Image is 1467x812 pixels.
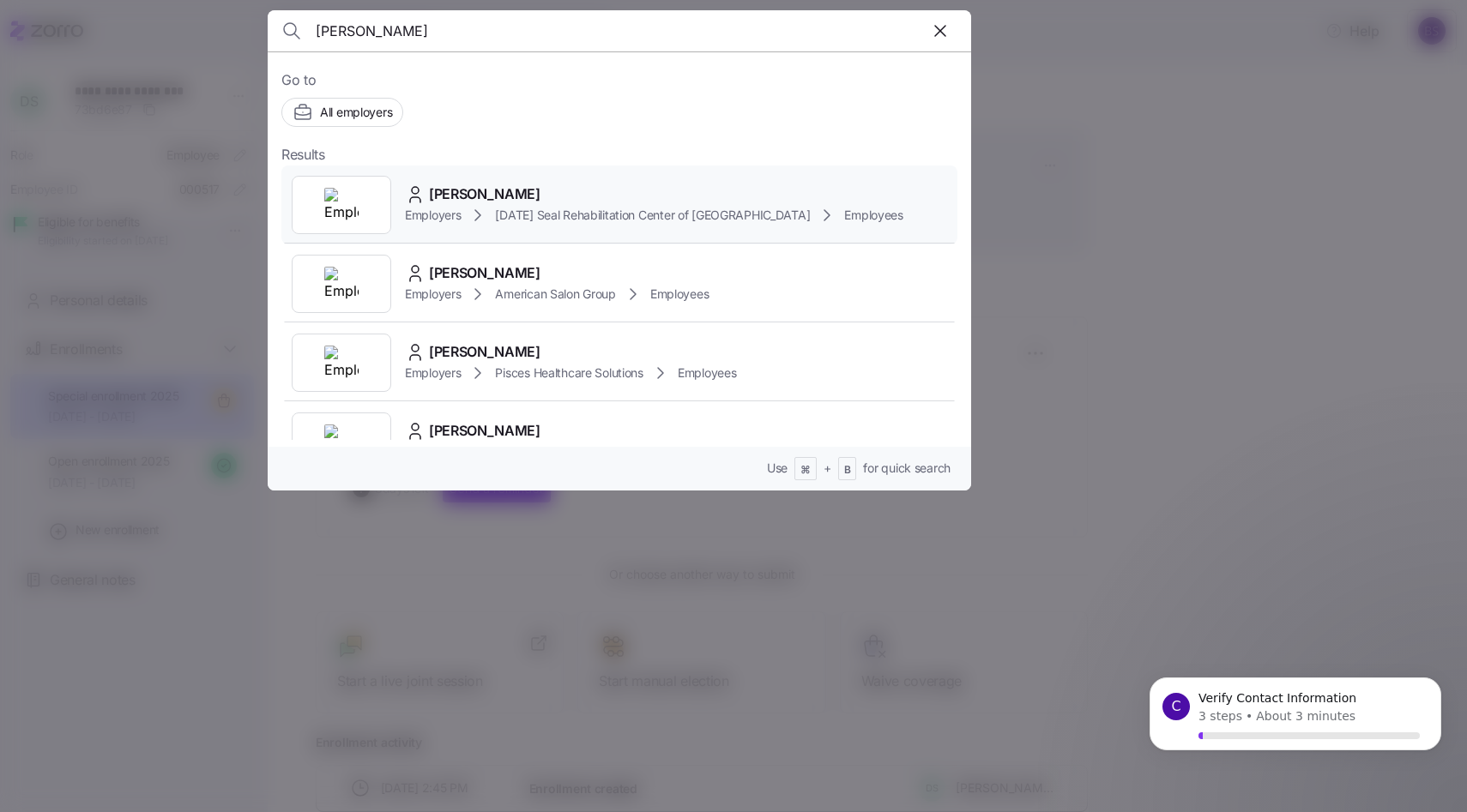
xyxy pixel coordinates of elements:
[281,98,403,127] button: All employers
[495,207,810,224] span: [DATE] Seal Rehabilitation Center of [GEOGRAPHIC_DATA]
[495,364,643,382] span: Pisces Healthcare Solutions
[324,267,359,301] img: Employer logo
[429,420,540,442] span: [PERSON_NAME]
[495,286,615,303] span: American Salon Group
[650,286,709,303] span: Employees
[767,460,788,477] span: Use
[678,364,736,382] span: Employees
[320,104,392,121] span: All employers
[405,207,461,224] span: Employers
[1124,658,1467,803] iframe: Intercom notifications message
[324,188,359,222] img: Employer logo
[281,144,325,165] span: Results
[429,341,540,363] span: [PERSON_NAME]
[863,460,951,477] span: for quick search
[281,69,957,91] span: Go to
[324,346,359,380] img: Employer logo
[844,463,851,478] span: B
[324,424,359,459] img: Employer logo
[800,463,811,478] span: ⌘
[429,183,540,205] span: [PERSON_NAME]
[844,207,903,224] span: Employees
[405,286,461,303] span: Employers
[824,460,831,477] span: +
[429,262,540,284] span: [PERSON_NAME]
[405,364,461,382] span: Employers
